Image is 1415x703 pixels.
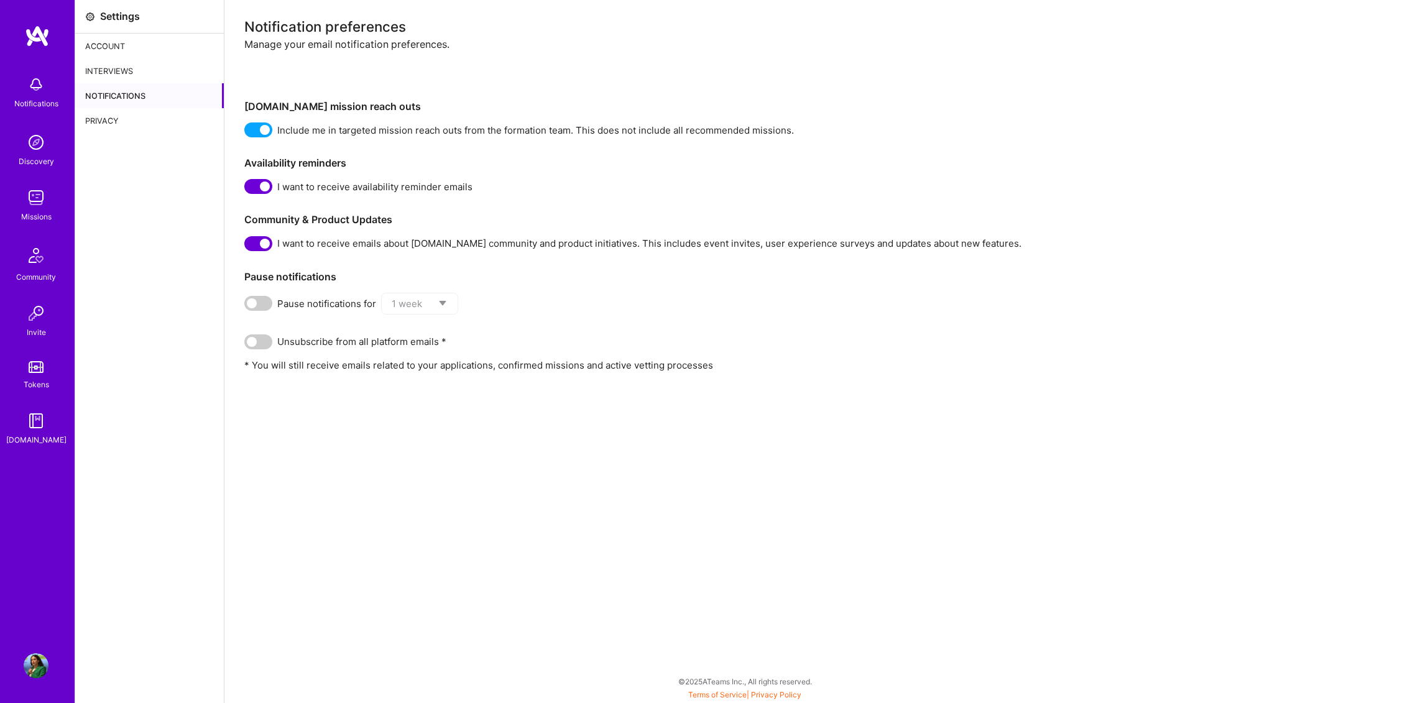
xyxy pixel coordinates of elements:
h3: Availability reminders [244,157,1395,169]
div: Manage your email notification preferences. [244,38,1395,91]
div: Notifications [75,83,224,108]
a: Terms of Service [688,690,747,699]
img: logo [25,25,50,47]
div: Missions [21,210,52,223]
img: bell [24,72,48,97]
div: Invite [27,326,46,339]
span: Include me in targeted mission reach outs from the formation team. This does not include all reco... [277,124,794,137]
a: User Avatar [21,653,52,678]
div: Interviews [75,58,224,83]
div: Notifications [14,97,58,110]
div: Tokens [24,378,49,391]
h3: Pause notifications [244,271,1395,283]
div: Privacy [75,108,224,133]
a: Privacy Policy [751,690,801,699]
div: Notification preferences [244,20,1395,33]
div: Discovery [19,155,54,168]
img: tokens [29,361,44,373]
img: Community [21,241,51,270]
h3: Community & Product Updates [244,214,1395,226]
img: teamwork [24,185,48,210]
div: [DOMAIN_NAME] [6,433,67,446]
img: discovery [24,130,48,155]
img: User Avatar [24,653,48,678]
span: | [688,690,801,699]
i: icon Settings [85,12,95,22]
span: Unsubscribe from all platform emails * [277,335,446,348]
div: Settings [100,10,140,23]
span: I want to receive availability reminder emails [277,180,472,193]
img: guide book [24,408,48,433]
div: Community [16,270,56,283]
div: Account [75,34,224,58]
img: Invite [24,301,48,326]
span: Pause notifications for [277,297,376,310]
span: I want to receive emails about [DOMAIN_NAME] community and product initiatives. This includes eve... [277,237,1021,250]
div: © 2025 ATeams Inc., All rights reserved. [75,666,1415,697]
h3: [DOMAIN_NAME] mission reach outs [244,101,1395,113]
p: * You will still receive emails related to your applications, confirmed missions and active vetti... [244,359,1395,372]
